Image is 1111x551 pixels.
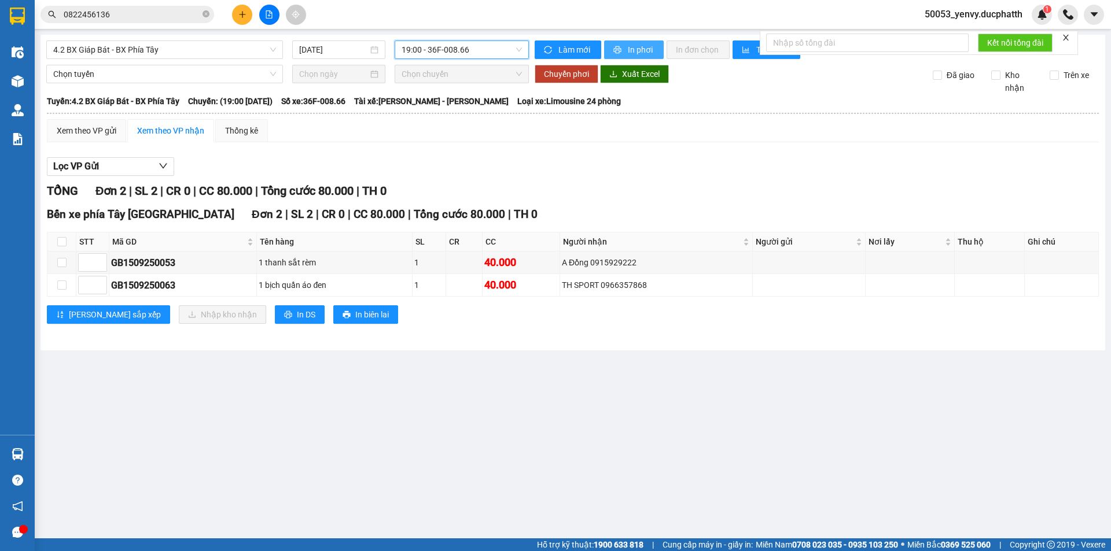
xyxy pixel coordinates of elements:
span: Miền Nam [756,538,898,551]
strong: 1900 633 818 [594,540,643,549]
sup: 1 [1043,5,1051,13]
th: Tên hàng [257,232,412,252]
span: 19:00 - 36F-008.66 [402,41,522,58]
span: ⚪️ [901,542,904,547]
span: file-add [265,10,273,19]
span: TH 0 [362,184,387,198]
span: search [48,10,56,19]
th: SL [413,232,446,252]
span: sort-ascending [56,310,64,320]
img: warehouse-icon [12,75,24,87]
button: sort-ascending[PERSON_NAME] sắp xếp [47,305,170,324]
span: Tổng cước 80.000 [261,184,354,198]
span: SL 2 [291,208,313,221]
button: downloadNhập kho nhận [179,305,266,324]
span: Chuyến: (19:00 [DATE]) [188,95,273,108]
input: Tìm tên, số ĐT hoặc mã đơn [64,8,200,21]
span: printer [284,310,292,320]
div: GB1509250063 [111,278,255,293]
button: file-add [259,5,279,25]
span: | [193,184,196,198]
div: Thống kê [225,124,258,137]
div: GB1509250053 [111,256,255,270]
span: 1 [1045,5,1049,13]
span: In phơi [628,43,654,56]
strong: 0369 525 060 [941,540,991,549]
span: close [1062,34,1070,42]
span: Người nhận [563,235,741,248]
span: 4.2 BX Giáp Bát - BX Phía Tây [53,41,276,58]
button: printerIn phơi [604,40,664,59]
span: In DS [297,308,315,321]
button: Chuyển phơi [535,65,598,83]
span: Kho nhận [1000,69,1041,94]
span: TH 0 [514,208,538,221]
span: sync [544,46,554,55]
span: Kết nối tổng đài [987,36,1043,49]
input: Chọn ngày [299,68,368,80]
th: STT [76,232,109,252]
span: | [348,208,351,221]
img: logo-vxr [10,8,25,25]
span: down [159,161,168,171]
span: caret-down [1089,9,1099,20]
div: Xem theo VP nhận [137,124,204,137]
span: | [508,208,511,221]
div: 1 [414,256,444,269]
span: message [12,527,23,538]
span: aim [292,10,300,19]
span: Bến xe phía Tây [GEOGRAPHIC_DATA] [47,208,234,221]
span: Hỗ trợ kỹ thuật: [537,538,643,551]
strong: 0708 023 035 - 0935 103 250 [792,540,898,549]
span: | [285,208,288,221]
button: Lọc VP Gửi [47,157,174,176]
div: 1 thanh sắt rèm [259,256,410,269]
span: | [129,184,132,198]
td: GB1509250063 [109,274,257,297]
span: Mã GD [112,235,245,248]
img: warehouse-icon [12,46,24,58]
span: Chọn chuyến [402,65,522,83]
span: close-circle [203,9,209,20]
button: aim [286,5,306,25]
div: 40.000 [484,277,558,293]
button: plus [232,5,252,25]
span: Trên xe [1059,69,1094,82]
button: printerIn biên lai [333,305,398,324]
div: 1 bịch quần áo đen [259,279,410,291]
span: Tổng cước 80.000 [414,208,505,221]
div: 40.000 [484,254,558,271]
th: CC [483,232,560,252]
span: CC 80.000 [354,208,405,221]
button: Kết nối tổng đài [978,34,1053,52]
span: Đã giao [942,69,979,82]
th: Ghi chú [1025,232,1099,252]
span: download [609,70,617,79]
button: In đơn chọn [667,40,730,59]
span: Cung cấp máy in - giấy in: [663,538,753,551]
span: Loại xe: Limousine 24 phòng [517,95,621,108]
span: [PERSON_NAME] sắp xếp [69,308,161,321]
img: solution-icon [12,133,24,145]
span: close-circle [203,10,209,17]
span: | [316,208,319,221]
span: CR 0 [322,208,345,221]
span: plus [238,10,247,19]
span: Đơn 2 [95,184,126,198]
span: Số xe: 36F-008.66 [281,95,345,108]
span: bar-chart [742,46,752,55]
span: printer [343,310,351,320]
img: icon-new-feature [1037,9,1047,20]
span: Miền Bắc [907,538,991,551]
span: Nơi lấy [869,235,943,248]
button: printerIn DS [275,305,325,324]
span: | [160,184,163,198]
img: warehouse-icon [12,104,24,116]
span: question-circle [12,475,23,486]
td: GB1509250053 [109,252,257,274]
span: TỔNG [47,184,78,198]
span: In biên lai [355,308,389,321]
div: TH SPORT 0966357868 [562,279,751,291]
button: downloadXuất Excel [600,65,669,83]
span: CC 80.000 [199,184,252,198]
